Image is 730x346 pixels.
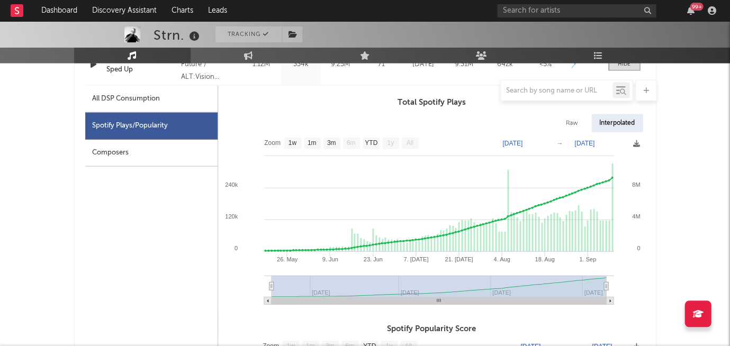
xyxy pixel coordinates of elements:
[276,256,298,262] text: 26. May
[591,114,643,132] div: Interpolated
[363,256,382,262] text: 23. Jun
[632,213,639,219] text: 4M
[528,59,563,69] div: <5%
[322,256,338,262] text: 9. Jun
[690,3,703,11] div: 99 +
[574,139,594,147] text: [DATE]
[225,213,238,219] text: 120k
[284,59,318,69] div: 334k
[535,256,554,262] text: 18. Aug
[636,244,639,251] text: 0
[579,256,596,262] text: 1. Sep
[215,26,282,42] button: Tracking
[225,181,238,187] text: 240k
[502,139,522,147] text: [DATE]
[154,26,202,44] div: Strn.
[244,59,278,69] div: 1.12M
[85,112,218,139] div: Spotify Plays/Popularity
[288,139,296,147] text: 1w
[501,86,612,95] input: Search by song name or URL
[556,139,563,147] text: →
[446,59,482,69] div: 9.31M
[406,139,413,147] text: All
[363,59,400,69] div: 71
[497,4,656,17] input: Search for artists
[181,45,238,83] div: (C) 2025 Too Future / ALT:Vision Records x Music For People
[264,139,281,147] text: Zoom
[632,181,639,187] text: 8M
[364,139,377,147] text: YTD
[387,139,394,147] text: 1y
[327,139,336,147] text: 3m
[234,244,237,251] text: 0
[85,139,218,166] div: Composers
[106,53,176,74] a: tell you straight - Sped Up
[445,256,473,262] text: 21. [DATE]
[307,139,316,147] text: 1m
[687,6,694,15] button: 99+
[218,96,645,108] h3: Total Spotify Plays
[323,59,358,69] div: 9.25M
[558,114,586,132] div: Raw
[403,256,428,262] text: 7. [DATE]
[218,322,645,335] h3: Spotify Popularity Score
[405,59,441,69] div: [DATE]
[493,256,510,262] text: 4. Aug
[346,139,355,147] text: 6m
[487,59,522,69] div: 642k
